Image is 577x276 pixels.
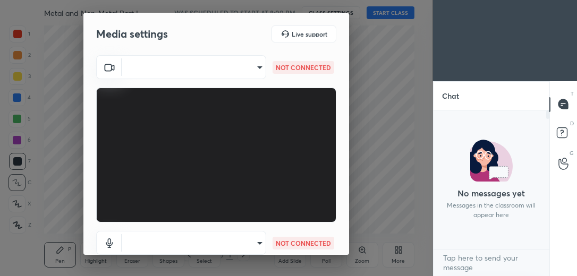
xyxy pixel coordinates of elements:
p: T [571,90,574,98]
h5: Live support [292,31,327,37]
p: Chat [434,82,468,110]
p: NOT CONNECTED [276,238,331,248]
h2: Media settings [96,27,168,41]
p: G [570,149,574,157]
div: ​ [122,55,266,79]
p: NOT CONNECTED [276,63,331,72]
div: ​ [122,231,266,255]
p: D [570,119,574,127]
